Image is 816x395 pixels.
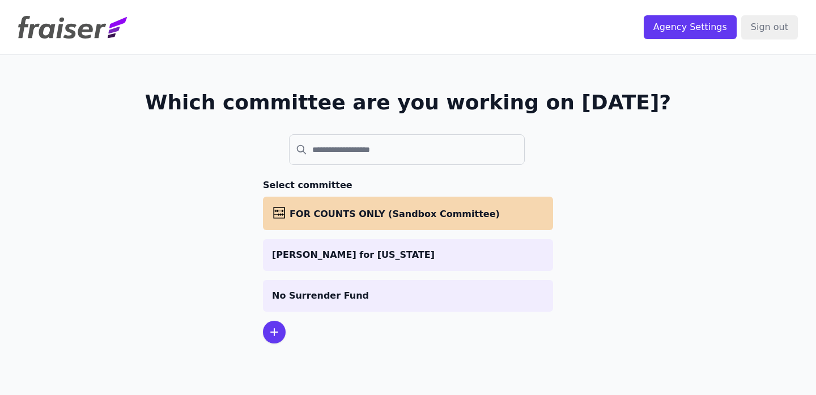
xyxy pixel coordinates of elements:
[263,197,553,230] a: FOR COUNTS ONLY (Sandbox Committee)
[263,280,553,312] a: No Surrender Fund
[272,248,544,262] p: [PERSON_NAME] for [US_STATE]
[18,16,127,39] img: Fraiser Logo
[741,15,798,39] input: Sign out
[272,289,544,303] p: No Surrender Fund
[644,15,737,39] input: Agency Settings
[263,239,553,271] a: [PERSON_NAME] for [US_STATE]
[290,209,500,219] span: FOR COUNTS ONLY (Sandbox Committee)
[145,91,671,114] h1: Which committee are you working on [DATE]?
[263,179,553,192] h3: Select committee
